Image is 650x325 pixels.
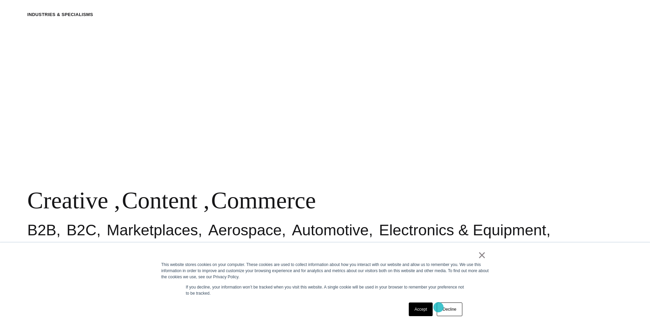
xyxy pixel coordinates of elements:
span: , [203,187,210,213]
div: Industries & Specialisms [27,11,93,18]
div: This website stores cookies on your computer. These cookies are used to collect information about... [161,262,489,280]
p: If you decline, your information won’t be tracked when you visit this website. A single cookie wi... [186,284,464,296]
a: Marketplaces [107,221,198,239]
a: Automotive [292,221,369,239]
a: B2C [67,221,97,239]
a: Creative [27,187,108,213]
a: Electronics & Equipment [379,221,546,239]
a: Accept [409,302,433,316]
a: Aerospace [208,221,281,239]
a: × [478,252,486,258]
a: Content [122,187,198,213]
a: Decline [437,302,462,316]
span: , [114,187,120,213]
a: Commerce [211,187,316,213]
a: B2B [27,221,56,239]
